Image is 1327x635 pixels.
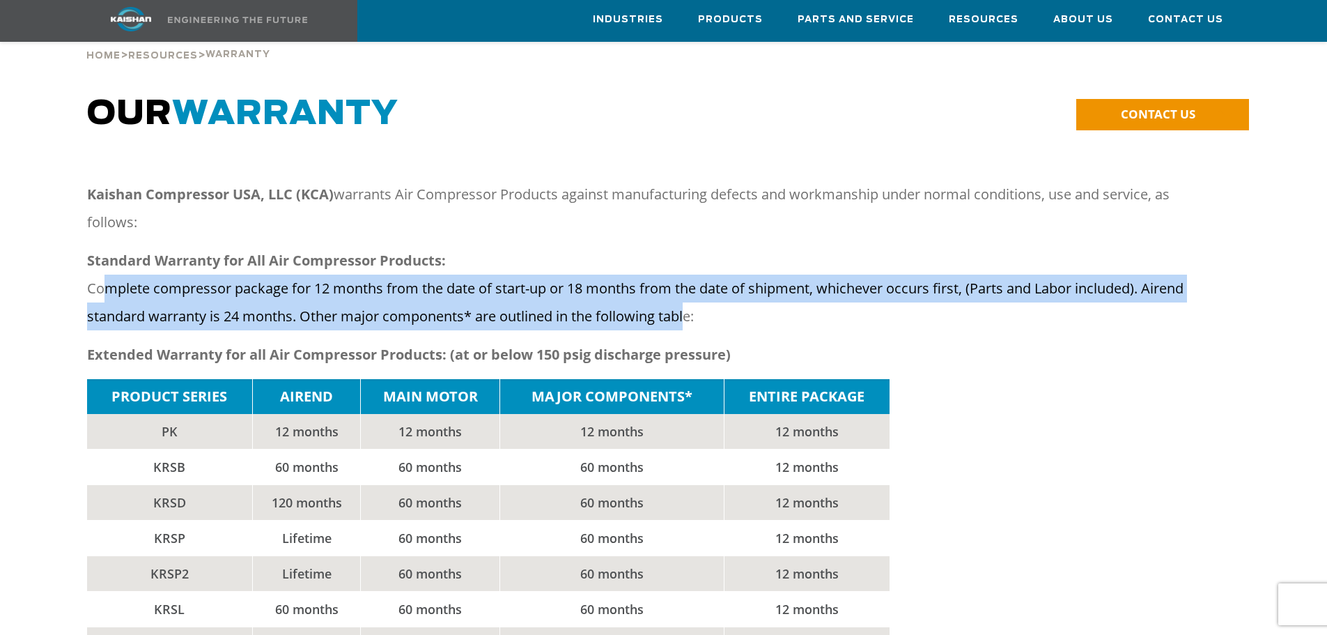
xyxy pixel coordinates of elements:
[205,50,270,59] span: Warranty
[252,379,361,414] td: AIREND
[86,49,121,61] a: Home
[87,98,398,131] span: OUR
[87,379,253,414] td: PRODUCT SERIES
[1076,99,1249,130] a: CONTACT US
[593,12,663,28] span: Industries
[252,414,361,450] td: 12 months
[500,485,724,521] td: 60 months
[724,414,890,450] td: 12 months
[500,414,724,450] td: 12 months
[724,592,890,627] td: 12 months
[361,592,500,627] td: 60 months
[1053,1,1113,38] a: About Us
[252,521,361,556] td: Lifetime
[361,556,500,592] td: 60 months
[1148,12,1223,28] span: Contact Us
[500,592,724,627] td: 60 months
[87,556,253,592] td: KRSP2
[724,450,890,485] td: 12 months
[724,485,890,521] td: 12 months
[87,181,1216,236] p: warrants Air Compressor Products against manufacturing defects and workmanship under normal condi...
[949,12,1018,28] span: Resources
[86,52,121,61] span: Home
[724,379,890,414] td: ENTIRE PACKAGE
[724,556,890,592] td: 12 months
[87,450,253,485] td: KRSB
[949,1,1018,38] a: Resources
[361,414,500,450] td: 12 months
[361,521,500,556] td: 60 months
[724,521,890,556] td: 12 months
[361,379,500,414] td: MAIN MOTOR
[593,1,663,38] a: Industries
[252,592,361,627] td: 60 months
[87,251,446,270] strong: Standard Warranty for All Air Compressor Products:
[128,52,198,61] span: Resources
[87,592,253,627] td: KRSL
[87,247,1216,330] p: Complete compressor package for 12 months from the date of start-up or 18 months from the date of...
[698,12,763,28] span: Products
[500,450,724,485] td: 60 months
[361,485,500,521] td: 60 months
[1053,12,1113,28] span: About Us
[500,379,724,414] td: MAJOR COMPONENTS*
[87,485,253,521] td: KRSD
[87,521,253,556] td: KRSP
[128,49,198,61] a: Resources
[87,414,253,450] td: PK
[252,556,361,592] td: Lifetime
[698,1,763,38] a: Products
[252,485,361,521] td: 120 months
[87,345,731,364] strong: Extended Warranty for all Air Compressor Products: (at or below 150 psig discharge pressure)
[79,7,183,31] img: kaishan logo
[172,98,398,131] span: WARRANTY
[500,521,724,556] td: 60 months
[1148,1,1223,38] a: Contact Us
[168,17,307,23] img: Engineering the future
[361,450,500,485] td: 60 months
[252,450,361,485] td: 60 months
[798,1,914,38] a: Parts and Service
[500,556,724,592] td: 60 months
[87,185,334,204] strong: Kaishan Compressor USA, LLC (KCA)
[798,12,914,28] span: Parts and Service
[1121,106,1195,122] span: CONTACT US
